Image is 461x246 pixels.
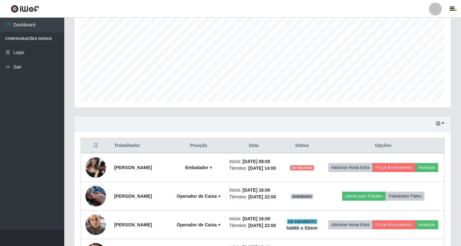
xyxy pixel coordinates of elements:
img: 1751209659449.jpeg [85,182,106,210]
img: 1752796864999.jpeg [85,211,106,238]
li: Início: [229,158,278,165]
th: Trabalhador [110,138,172,153]
li: Término: [229,222,278,229]
th: Data [226,138,282,153]
button: Forçar Encerramento [372,220,415,229]
th: Posição [172,138,226,153]
strong: [PERSON_NAME] [114,165,152,170]
time: [DATE] 14:00 [248,166,276,171]
strong: [PERSON_NAME] [114,222,152,227]
time: [DATE] 16:00 [243,216,270,221]
li: Início: [229,215,278,222]
strong: Operador de Caixa + [177,194,221,199]
time: [DATE] 16:00 [243,187,270,193]
li: Término: [229,194,278,200]
img: 1628262185809.jpeg [85,154,106,181]
span: EM REVISÃO [290,165,314,170]
button: Liberar para Trabalho [342,192,386,201]
button: Trabalhador Faltou [386,192,424,201]
th: Status [282,138,322,153]
th: Opções [322,138,445,153]
strong: Operador de Caixa + [177,222,221,227]
time: [DATE] 22:00 [248,194,276,199]
time: [DATE] 22:00 [248,223,276,228]
button: Adicionar Horas Extra [328,220,372,229]
li: Término: [229,165,278,172]
button: Forçar Encerramento [372,163,415,172]
span: EM ANDAMENTO [287,219,317,224]
strong: há 06 h e 53 min [287,225,318,231]
strong: Embalador + [185,165,212,170]
time: [DATE] 08:00 [243,159,270,164]
li: Início: [229,187,278,194]
button: Avaliação [415,220,438,229]
button: Adicionar Horas Extra [328,163,372,172]
span: AGENDADO [291,194,313,199]
img: CoreUI Logo [11,5,39,13]
strong: [PERSON_NAME] [114,194,152,199]
button: Avaliação [415,163,438,172]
